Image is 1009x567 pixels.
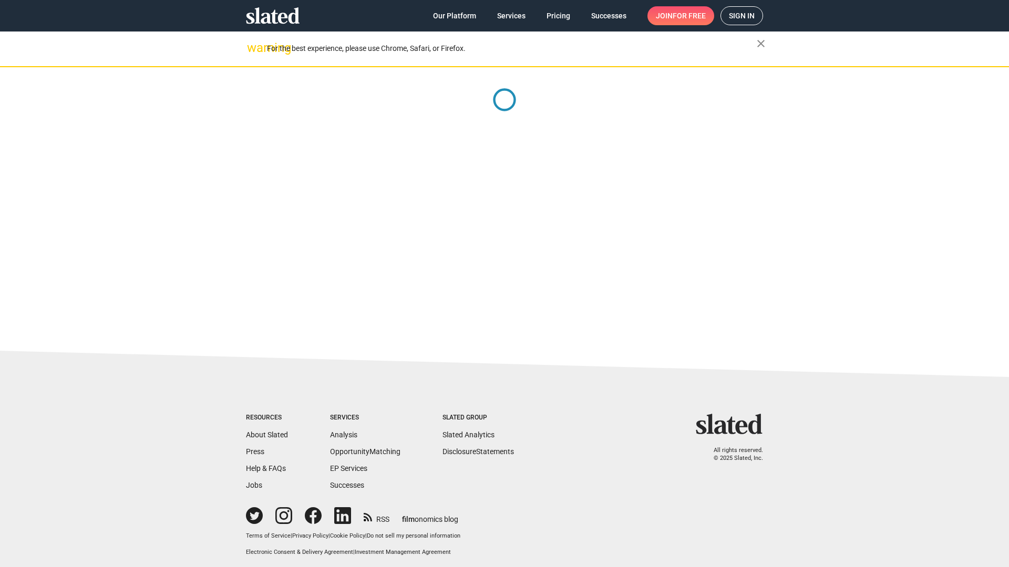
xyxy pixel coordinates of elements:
[291,532,292,539] span: |
[497,6,526,25] span: Services
[673,6,706,25] span: for free
[538,6,579,25] a: Pricing
[442,447,514,456] a: DisclosureStatements
[365,532,367,539] span: |
[247,41,260,54] mat-icon: warning
[656,6,706,25] span: Join
[433,6,476,25] span: Our Platform
[330,481,364,489] a: Successes
[246,481,262,489] a: Jobs
[720,6,763,25] a: Sign in
[402,515,415,523] span: film
[246,549,353,555] a: Electronic Consent & Delivery Agreement
[292,532,328,539] a: Privacy Policy
[246,464,286,472] a: Help & FAQs
[330,532,365,539] a: Cookie Policy
[246,430,288,439] a: About Slated
[591,6,626,25] span: Successes
[755,37,767,50] mat-icon: close
[489,6,534,25] a: Services
[442,414,514,422] div: Slated Group
[330,447,400,456] a: OpportunityMatching
[246,447,264,456] a: Press
[442,430,495,439] a: Slated Analytics
[328,532,330,539] span: |
[355,549,451,555] a: Investment Management Agreement
[267,41,757,56] div: For the best experience, please use Chrome, Safari, or Firefox.
[330,414,400,422] div: Services
[330,430,357,439] a: Analysis
[425,6,485,25] a: Our Platform
[367,532,460,540] button: Do not sell my personal information
[703,447,763,462] p: All rights reserved. © 2025 Slated, Inc.
[353,549,355,555] span: |
[330,464,367,472] a: EP Services
[647,6,714,25] a: Joinfor free
[246,414,288,422] div: Resources
[364,508,389,524] a: RSS
[583,6,635,25] a: Successes
[729,7,755,25] span: Sign in
[246,532,291,539] a: Terms of Service
[547,6,570,25] span: Pricing
[402,506,458,524] a: filmonomics blog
